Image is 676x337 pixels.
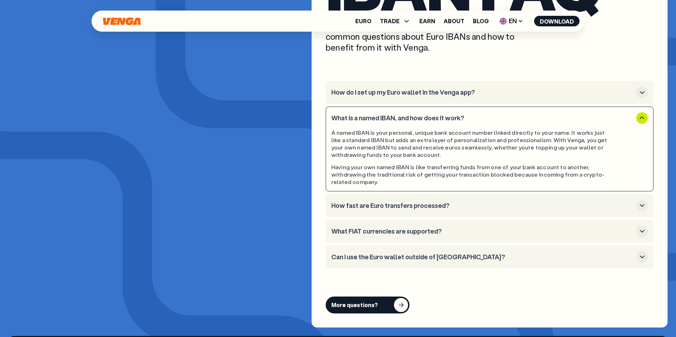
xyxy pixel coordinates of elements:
[534,16,580,26] button: Download
[331,301,378,309] div: More questions?
[331,251,648,263] button: Can I use the Euro wallet outside of [GEOGRAPHIC_DATA]?
[331,202,633,210] h3: How fast are Euro transfers processed?
[444,18,464,24] a: About
[326,20,540,53] p: Here is additional information to answer some of the common questions about Euro IBANs and how to...
[102,17,142,25] svg: Home
[355,18,371,24] a: Euro
[500,18,507,25] img: flag-uk
[419,18,435,24] a: Earn
[331,129,608,158] div: A named IBAN is your personal, unique bank account number linked directly to your name. It works ...
[331,87,648,98] button: How do I set up my Euro wallet in the Venga app?
[331,112,648,124] button: What is a named IBAN, and how does it work?
[331,200,648,211] button: How fast are Euro transfers processed?
[331,228,633,235] h3: What FIAT currencies are supported?
[331,225,648,237] button: What FIAT currencies are supported?
[497,15,526,27] span: EN
[331,253,633,261] h3: Can I use the Euro wallet outside of [GEOGRAPHIC_DATA]?
[473,18,489,24] a: Blog
[380,18,400,24] span: TRADE
[331,114,633,122] h3: What is a named IBAN, and how does it work?
[331,164,608,185] div: Having your own named IBAN is like transferring funds from one of your bank account to another, w...
[331,89,633,96] h3: How do I set up my Euro wallet in the Venga app?
[326,297,409,313] button: More questions?
[380,17,411,25] span: TRADE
